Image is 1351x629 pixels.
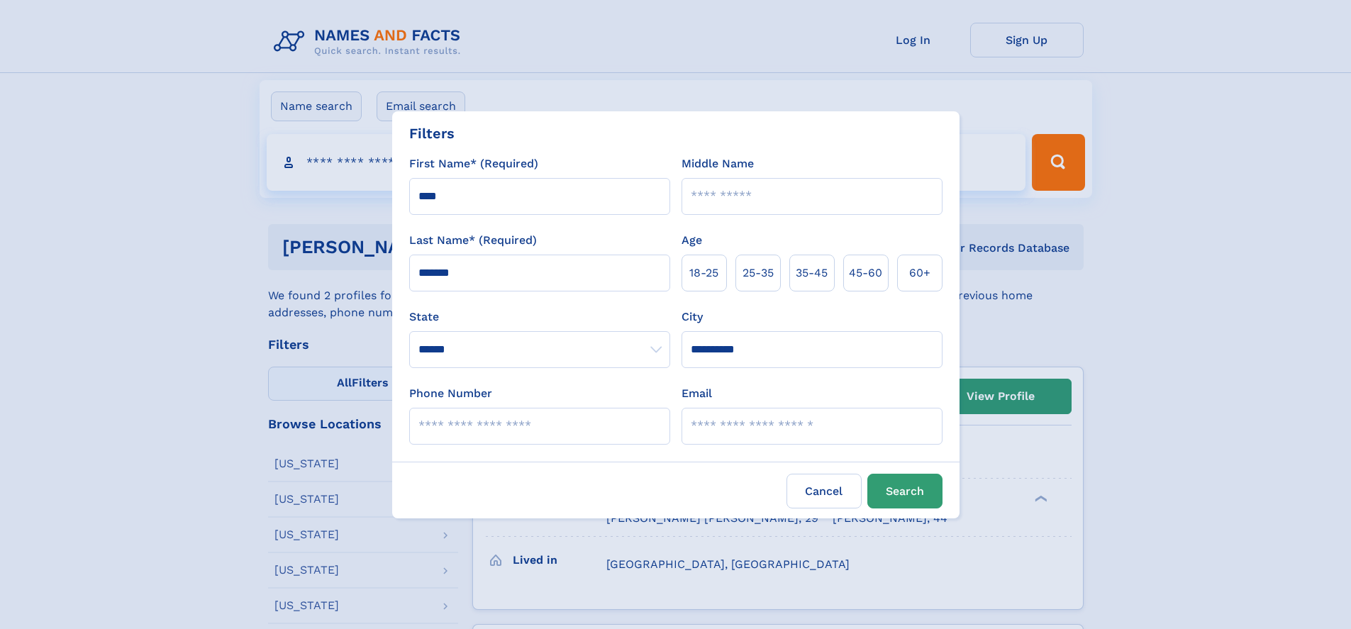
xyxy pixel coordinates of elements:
label: Email [682,385,712,402]
label: Middle Name [682,155,754,172]
span: 35‑45 [796,265,828,282]
span: 18‑25 [689,265,718,282]
label: Cancel [786,474,862,508]
button: Search [867,474,943,508]
label: City [682,308,703,325]
label: First Name* (Required) [409,155,538,172]
span: 25‑35 [743,265,774,282]
label: Phone Number [409,385,492,402]
span: 60+ [909,265,930,282]
label: Age [682,232,702,249]
label: State [409,308,670,325]
span: 45‑60 [849,265,882,282]
div: Filters [409,123,455,144]
label: Last Name* (Required) [409,232,537,249]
